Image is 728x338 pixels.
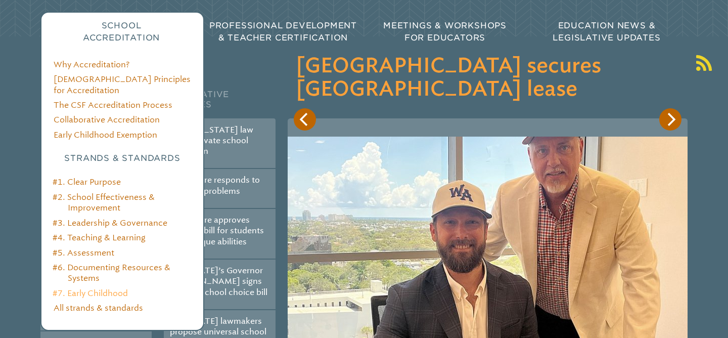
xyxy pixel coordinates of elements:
button: Previous [294,108,316,131]
a: The CSF Accreditation Process [54,100,172,110]
a: #7. Early Childhood [53,288,128,298]
span: Professional Development & Teacher Certification [209,21,357,43]
a: Legislature approves voucher bill for students with unique abilities [170,215,264,246]
a: All strands & standards [54,303,143,313]
h2: Legislative Updates [164,77,275,118]
span: Meetings & Workshops for Educators [383,21,507,43]
a: #6. Documenting Resources & Systems [53,263,170,283]
span: Education News & Legislative Updates [553,21,660,43]
a: #2. School Effectiveness & Improvement [53,192,155,213]
a: [US_STATE]’s Governor [PERSON_NAME] signs historic school choice bill [170,266,267,297]
a: Early Childhood Exemption [54,130,157,140]
a: Collaborative Accreditation [54,115,160,124]
a: New [US_STATE] law eases private school formation [170,125,253,156]
h3: [GEOGRAPHIC_DATA] secures [GEOGRAPHIC_DATA] lease [296,55,679,101]
button: Next [659,108,681,131]
a: #1. Clear Purpose [53,177,121,187]
a: [DEMOGRAPHIC_DATA] Principles for Accreditation [54,74,191,95]
a: #3. Leadership & Governance [53,218,167,228]
a: Legislature responds to voucher problems [170,175,260,195]
a: Why Accreditation? [54,60,129,69]
a: #5. Assessment [53,248,114,258]
h3: Strands & Standards [54,152,191,164]
a: #4. Teaching & Learning [53,233,146,242]
span: School Accreditation [83,21,160,43]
